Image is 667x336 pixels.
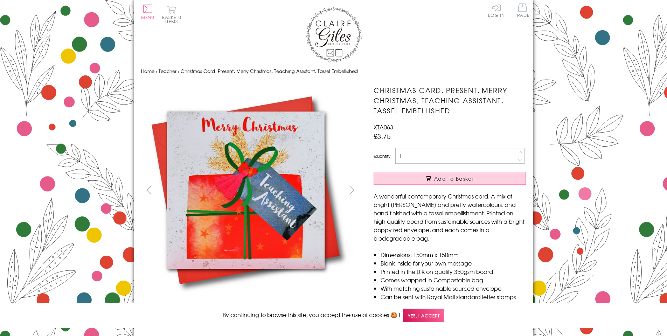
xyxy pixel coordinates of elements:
li: Printed in the U.K on quality 350gsm board [381,267,526,276]
h1: Christmas Card, Present, Merry Christmas, Teaching Assistant, Tassel Embellished [374,85,526,115]
li: Comes wrapped in Compostable bag [381,276,526,284]
img: Christmas Card, Present, Merry Christmas, Teaching Assistant, Tassel Embellished [360,85,570,296]
span: Menu [141,14,155,20]
p: A wonderful contemporary Christmas card. A mix of bright [PERSON_NAME] and pretty watercolours, a... [374,192,526,242]
span: Add to Basket [434,175,474,182]
button: Basket0 items [162,6,181,23]
button: next [344,182,360,198]
button: prev [141,182,157,198]
span: Trade [515,4,530,17]
img: Claire Giles Greetings Cards [306,7,362,62]
li: Dimensions: 150mm x 150mm [381,250,526,259]
span: XTA063 [374,123,393,131]
span: Yes, I accept [403,309,444,322]
button: Menu [141,5,155,19]
span: Christmas Card, Present, Merry Christmas, Teaching Assistant, Tassel Embellished [181,68,358,74]
span: 0 items [165,14,181,25]
button: Add to Basket [374,172,526,185]
li: With matching sustainable sourced envelope [381,284,526,293]
li: Blank inside for your own message [381,259,526,267]
span: › [156,68,157,74]
a: Home [141,68,154,74]
a: Teacher [159,68,176,74]
li: Can be sent with Royal Mail standard letter stamps [381,293,526,301]
a: Log In [488,4,505,17]
img: Christmas Card, Present, Merry Christmas, Teaching Assistant, Tassel Embellished [141,85,351,295]
nav: breadcrumbs [141,64,526,79]
span: £3.75 [374,131,391,141]
a: Trade [515,4,530,19]
span: › [178,68,179,74]
label: Quantity [374,153,390,159]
